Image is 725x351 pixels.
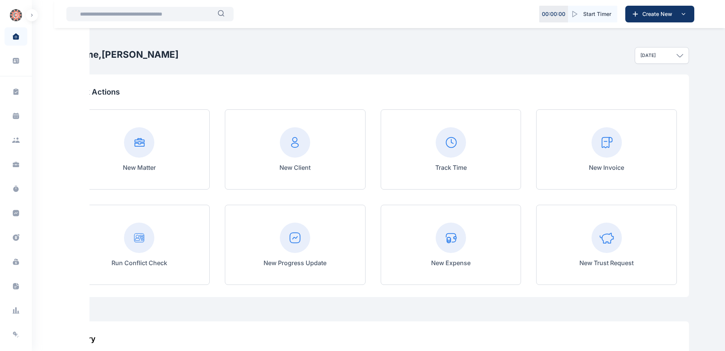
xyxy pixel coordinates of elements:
p: New Matter [123,163,156,172]
p: New Progress Update [264,258,326,267]
button: Create New [625,6,694,22]
span: Start Timer [583,10,611,18]
p: 00 : 00 : 00 [542,10,565,18]
h2: Welcome, [PERSON_NAME] [57,49,179,61]
p: New Expense [431,258,471,267]
button: Start Timer [568,6,617,22]
p: Quick Actions [69,87,677,97]
p: [DATE] [640,52,656,58]
p: New Trust Request [579,258,634,267]
p: Run Conflict Check [111,258,167,267]
p: Track Time [435,163,467,172]
p: New Invoice [589,163,624,172]
p: New Client [279,163,311,172]
span: Create New [639,10,679,18]
div: History [69,334,677,344]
